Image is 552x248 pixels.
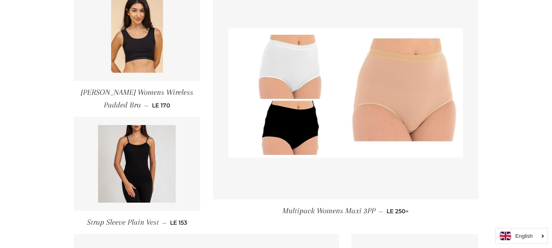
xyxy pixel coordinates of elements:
span: — [162,219,167,226]
a: Strap Sleeve Plain Vest — LE 153 [74,211,201,234]
span: [PERSON_NAME] Womens Wireless Padded Bra [81,88,193,109]
span: Multipack Womens Maxi 3PP [282,206,375,215]
a: [PERSON_NAME] Womens Wireless Padded Bra — LE 170 [74,81,201,117]
i: English [515,233,533,239]
a: English [500,232,543,240]
span: LE 170 [152,102,170,109]
span: LE 250 [387,208,409,215]
span: — [379,208,383,215]
a: Multipack Womens Maxi 3PP — LE 250 [213,199,478,223]
span: Strap Sleeve Plain Vest [87,218,159,227]
span: LE 153 [170,219,187,226]
span: — [144,102,149,109]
